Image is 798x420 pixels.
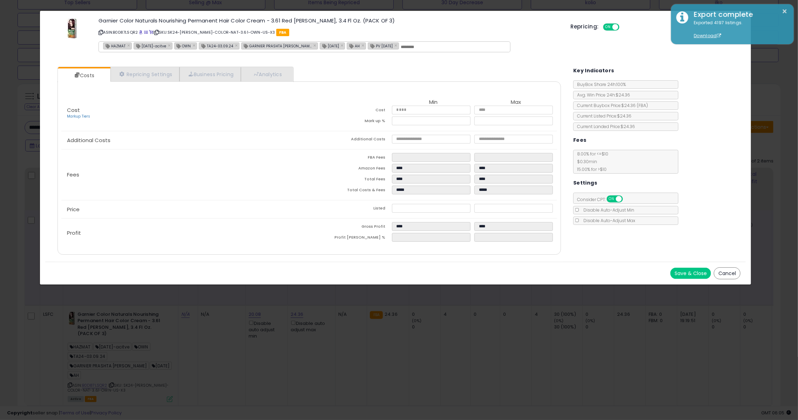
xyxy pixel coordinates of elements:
[313,42,318,48] a: ×
[309,135,392,146] td: Additional Costs
[66,18,78,39] img: 51qTc-zBgmL._SL60_.jpg
[573,136,587,145] h5: Fees
[180,67,241,81] a: Business Pricing
[604,24,613,30] span: ON
[139,29,143,35] a: BuyBox page
[574,166,607,172] span: 15.00 % for > $10
[392,99,475,106] th: Min
[618,24,629,30] span: OFF
[347,43,360,49] span: AH
[571,24,599,29] h5: Repricing:
[320,43,339,49] span: [DATE]
[368,43,393,49] span: PV [DATE]
[61,230,309,236] p: Profit
[309,175,392,186] td: Total Fees
[574,151,608,172] span: 8.00 % for <= $10
[175,43,191,49] span: OWN
[99,27,560,38] p: ASIN: B0D87LSQR2 | SKU: SK24-[PERSON_NAME]-COLOR-NAT-3.61-OWN-US-X3
[574,113,631,119] span: Current Listed Price: $24.36
[103,43,126,49] span: HAZMAT
[574,92,630,98] span: Avg. Win Price 24h: $24.36
[110,67,180,81] a: Repricing Settings
[341,42,345,48] a: ×
[193,42,197,48] a: ×
[782,7,788,16] button: ×
[61,138,309,143] p: Additional Costs
[134,43,166,49] span: [DATE]-acitve
[607,196,616,202] span: ON
[580,218,635,224] span: Disable Auto-Adjust Max
[574,196,632,202] span: Consider CPT:
[394,42,399,48] a: ×
[573,66,614,75] h5: Key Indicators
[361,42,366,48] a: ×
[574,159,597,165] span: $0.30 min
[58,68,110,82] a: Costs
[574,81,626,87] span: BuyBox Share 24h: 100%
[276,29,289,36] span: FBA
[714,267,740,279] button: Cancel
[67,114,90,119] a: Markup Tiers
[309,204,392,215] td: Listed
[127,42,131,48] a: ×
[309,164,392,175] td: Amazon Fees
[144,29,148,35] a: All offer listings
[580,207,634,213] span: Disable Auto-Adjust Min
[199,43,233,49] span: TA24-03.09.24
[621,102,648,108] span: $24.36
[670,268,711,279] button: Save & Close
[694,33,721,39] a: Download
[61,172,309,178] p: Fees
[149,29,153,35] a: Your listing only
[622,196,633,202] span: OFF
[309,222,392,233] td: Gross Profit
[574,102,648,108] span: Current Buybox Price:
[309,116,392,127] td: Mark up %
[168,42,172,48] a: ×
[573,179,597,187] h5: Settings
[689,9,789,20] div: Export complete
[574,124,635,129] span: Current Landed Price: $24.36
[474,99,557,106] th: Max
[61,107,309,119] p: Cost
[309,186,392,196] td: Total Costs & Fees
[689,20,789,39] div: Exported 4197 listings.
[241,67,293,81] a: Analytics
[637,102,648,108] span: ( FBA )
[242,43,312,49] span: GARNIER PRASHTA [PERSON_NAME]
[99,18,560,23] h3: Garnier Color Naturals Nourishing Permanent Hair Color Cream - 3.61 Red [PERSON_NAME], 3.4 Fl Oz....
[309,153,392,164] td: FBA Fees
[235,42,239,48] a: ×
[309,106,392,116] td: Cost
[61,207,309,212] p: Price
[309,233,392,244] td: Profit [PERSON_NAME] %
